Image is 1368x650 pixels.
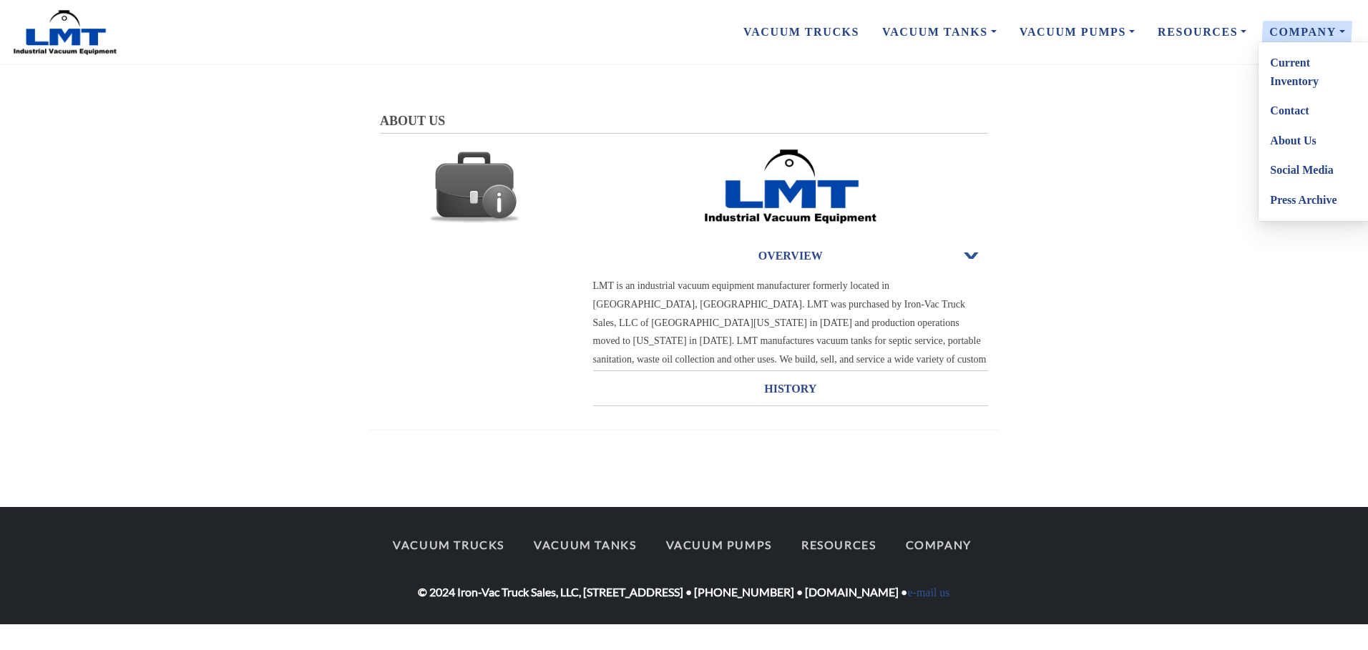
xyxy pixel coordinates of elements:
a: e-mail us [907,586,949,599]
a: Company [1258,17,1357,47]
a: Vacuum Trucks [732,17,871,47]
h3: OVERVIEW [593,245,989,267]
a: Resources [1146,17,1258,47]
a: Vacuum Pumps [1008,17,1146,47]
img: LMT [11,9,119,56]
a: HISTORY [593,372,989,405]
a: Company [893,530,985,560]
h3: HISTORY [593,378,989,400]
img: Stacks Image 76 [429,139,520,231]
a: Vacuum Pumps [653,530,784,560]
div: © 2024 Iron-Vac Truck Sales, LLC, [STREET_ADDRESS] • [PHONE_NUMBER] • [DOMAIN_NAME] • [369,530,999,601]
span: ABOUT US [380,114,445,128]
span: Open or Close [962,251,981,261]
a: Vacuum Trucks [380,530,517,560]
a: Vacuum Tanks [871,17,1008,47]
a: OVERVIEWOpen or Close [593,239,989,272]
img: Stacks Image 111504 [701,148,880,225]
a: Vacuum Tanks [521,530,649,560]
span: LMT is an industrial vacuum equipment manufacturer formerly located in [GEOGRAPHIC_DATA], [GEOGRA... [593,280,987,383]
a: Resources [788,530,889,560]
